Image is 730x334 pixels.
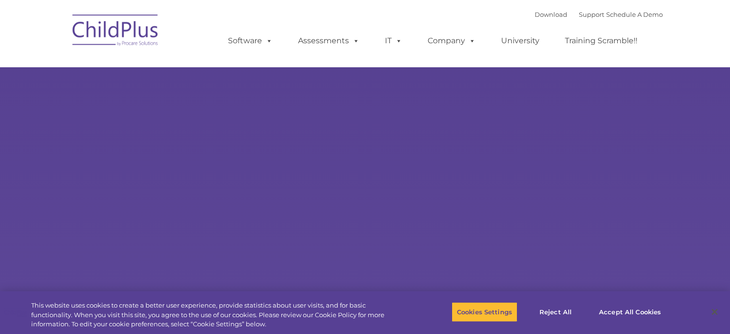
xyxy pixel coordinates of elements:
[594,302,666,322] button: Accept All Cookies
[535,11,567,18] a: Download
[288,31,369,50] a: Assessments
[452,302,517,322] button: Cookies Settings
[68,8,164,56] img: ChildPlus by Procare Solutions
[579,11,604,18] a: Support
[31,301,402,329] div: This website uses cookies to create a better user experience, provide statistics about user visit...
[418,31,485,50] a: Company
[606,11,663,18] a: Schedule A Demo
[704,301,725,322] button: Close
[526,302,586,322] button: Reject All
[491,31,549,50] a: University
[535,11,663,18] font: |
[555,31,647,50] a: Training Scramble!!
[218,31,282,50] a: Software
[375,31,412,50] a: IT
